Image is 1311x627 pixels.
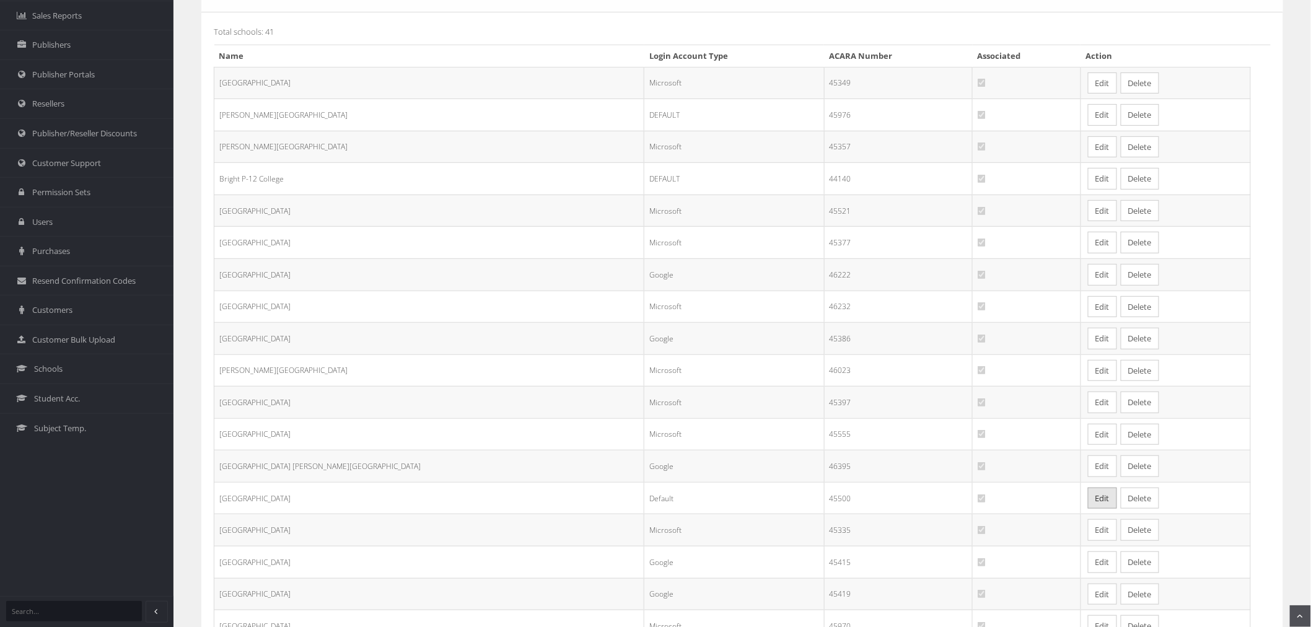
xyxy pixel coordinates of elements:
[644,163,824,195] td: DEFAULT
[644,323,824,355] td: Google
[973,45,1081,68] th: Associated
[214,450,644,483] td: [GEOGRAPHIC_DATA] [PERSON_NAME][GEOGRAPHIC_DATA]
[824,482,973,514] td: 45500
[1121,488,1159,509] button: Delete
[214,195,644,227] td: [GEOGRAPHIC_DATA]
[824,354,973,387] td: 46023
[214,45,644,68] th: Name
[1088,200,1117,222] a: Edit
[644,354,824,387] td: Microsoft
[214,131,644,163] td: [PERSON_NAME][GEOGRAPHIC_DATA]
[644,482,824,514] td: Default
[214,99,644,131] td: [PERSON_NAME][GEOGRAPHIC_DATA]
[1121,136,1159,158] button: Delete
[32,334,115,346] span: Customer Bulk Upload
[1088,488,1117,509] a: Edit
[1121,360,1159,382] button: Delete
[1088,551,1117,573] a: Edit
[824,131,973,163] td: 45357
[824,514,973,546] td: 45335
[644,387,824,419] td: Microsoft
[1121,551,1159,573] button: Delete
[1121,392,1159,413] button: Delete
[214,514,644,546] td: [GEOGRAPHIC_DATA]
[214,578,644,610] td: [GEOGRAPHIC_DATA]
[32,275,136,287] span: Resend Confirmation Codes
[824,258,973,291] td: 46222
[1121,296,1159,318] button: Delete
[32,69,95,81] span: Publisher Portals
[214,163,644,195] td: Bright P-12 College
[1088,136,1117,158] a: Edit
[644,45,824,68] th: Login Account Type
[824,387,973,419] td: 45397
[824,291,973,323] td: 46232
[1121,455,1159,477] button: Delete
[824,323,973,355] td: 45386
[644,546,824,579] td: Google
[824,195,973,227] td: 45521
[1088,264,1117,286] a: Edit
[824,546,973,579] td: 45415
[32,98,64,110] span: Resellers
[214,67,644,99] td: [GEOGRAPHIC_DATA]
[32,39,71,51] span: Publishers
[214,291,644,323] td: [GEOGRAPHIC_DATA]
[32,128,137,139] span: Publisher/Reseller Discounts
[34,423,86,434] span: Subject Temp.
[1088,232,1117,253] a: Edit
[1088,360,1117,382] a: Edit
[644,67,824,99] td: Microsoft
[824,45,973,68] th: ACARA Number
[1088,392,1117,413] a: Edit
[34,363,63,375] span: Schools
[824,227,973,259] td: 45377
[1121,232,1159,253] button: Delete
[824,99,973,131] td: 45976
[824,450,973,483] td: 46395
[644,291,824,323] td: Microsoft
[1121,200,1159,222] button: Delete
[1088,328,1117,349] a: Edit
[824,578,973,610] td: 45419
[644,258,824,291] td: Google
[32,304,72,316] span: Customers
[1081,45,1250,68] th: Action
[6,601,142,621] input: Search...
[214,482,644,514] td: [GEOGRAPHIC_DATA]
[1121,168,1159,190] button: Delete
[1088,104,1117,126] a: Edit
[214,227,644,259] td: [GEOGRAPHIC_DATA]
[1121,72,1159,94] button: Delete
[214,387,644,419] td: [GEOGRAPHIC_DATA]
[824,67,973,99] td: 45349
[1121,519,1159,541] button: Delete
[1121,264,1159,286] button: Delete
[644,195,824,227] td: Microsoft
[1088,584,1117,605] a: Edit
[644,450,824,483] td: Google
[32,216,53,228] span: Users
[32,157,101,169] span: Customer Support
[824,418,973,450] td: 45555
[644,99,824,131] td: DEFAULT
[1088,519,1117,541] a: Edit
[214,546,644,579] td: [GEOGRAPHIC_DATA]
[1088,72,1117,94] a: Edit
[644,131,824,163] td: Microsoft
[34,393,80,405] span: Student Acc.
[214,354,644,387] td: [PERSON_NAME][GEOGRAPHIC_DATA]
[824,163,973,195] td: 44140
[1088,168,1117,190] a: Edit
[32,186,90,198] span: Permission Sets
[32,245,70,257] span: Purchases
[214,258,644,291] td: [GEOGRAPHIC_DATA]
[644,578,824,610] td: Google
[1088,296,1117,318] a: Edit
[1121,424,1159,445] button: Delete
[1121,104,1159,126] button: Delete
[214,25,1271,38] p: Total schools: 41
[32,10,82,22] span: Sales Reports
[644,514,824,546] td: Microsoft
[1088,424,1117,445] a: Edit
